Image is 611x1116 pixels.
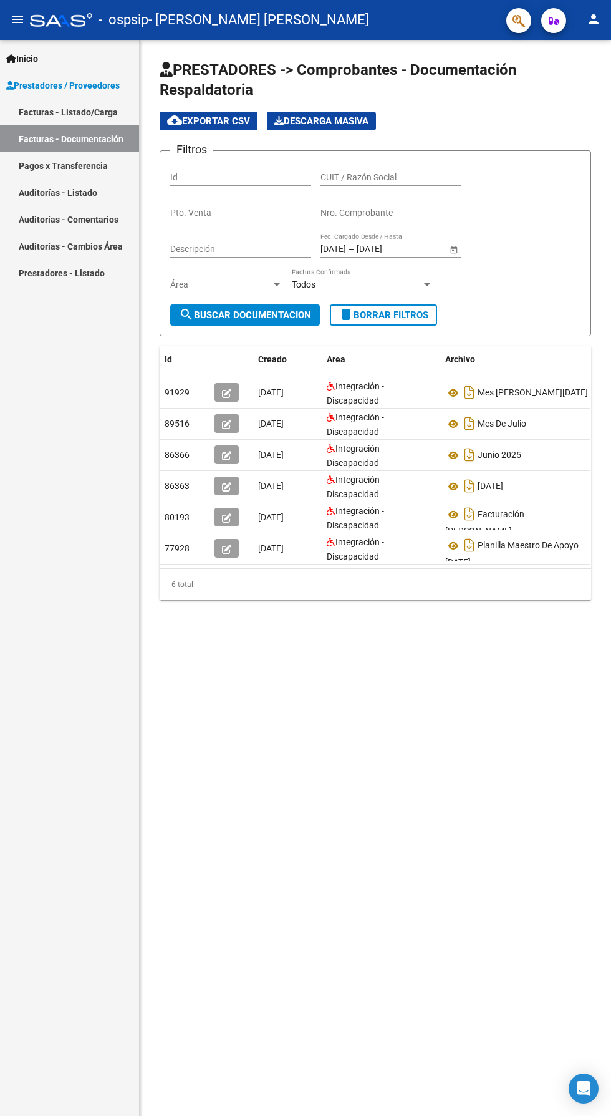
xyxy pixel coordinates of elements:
[258,543,284,553] span: [DATE]
[165,450,190,460] span: 86366
[258,512,284,522] span: [DATE]
[461,504,478,524] i: Descargar documento
[327,506,384,530] span: Integración - Discapacidad
[327,537,384,561] span: Integración - Discapacidad
[253,346,322,373] datatable-header-cell: Creado
[461,382,478,402] i: Descargar documento
[478,388,588,398] span: Mes [PERSON_NAME][DATE]
[165,354,172,364] span: Id
[327,412,384,437] span: Integración - Discapacidad
[165,481,190,491] span: 86363
[258,354,287,364] span: Creado
[170,141,213,158] h3: Filtros
[267,112,376,130] button: Descarga Masiva
[10,12,25,27] mat-icon: menu
[461,414,478,434] i: Descargar documento
[165,419,190,429] span: 89516
[267,112,376,130] app-download-masive: Descarga masiva de comprobantes (adjuntos)
[461,476,478,496] i: Descargar documento
[322,346,440,373] datatable-header-cell: Area
[349,244,354,255] span: –
[165,387,190,397] span: 91929
[478,419,526,429] span: Mes De Julio
[330,304,437,326] button: Borrar Filtros
[165,512,190,522] span: 80193
[6,79,120,92] span: Prestadores / Proveedores
[160,112,257,130] button: Exportar CSV
[339,307,354,322] mat-icon: delete
[165,543,190,553] span: 77928
[445,510,524,536] span: Facturación [PERSON_NAME]
[327,444,384,468] span: Integración - Discapacidad
[258,419,284,429] span: [DATE]
[461,535,478,555] i: Descargar documento
[447,243,460,256] button: Open calendar
[167,113,182,128] mat-icon: cloud_download
[258,387,284,397] span: [DATE]
[357,244,418,255] input: Fecha fin
[179,309,311,321] span: Buscar Documentacion
[160,569,591,600] div: 6 total
[320,244,346,255] input: Fecha inicio
[179,307,194,322] mat-icon: search
[258,481,284,491] span: [DATE]
[292,279,315,289] span: Todos
[170,279,271,290] span: Área
[148,6,369,34] span: - [PERSON_NAME] [PERSON_NAME]
[160,61,516,99] span: PRESTADORES -> Comprobantes - Documentación Respaldatoria
[160,346,209,373] datatable-header-cell: Id
[170,304,320,326] button: Buscar Documentacion
[445,354,475,364] span: Archivo
[327,381,384,405] span: Integración - Discapacidad
[6,52,38,66] span: Inicio
[478,482,503,492] span: [DATE]
[274,115,368,127] span: Descarga Masiva
[339,309,428,321] span: Borrar Filtros
[461,445,478,465] i: Descargar documento
[478,450,521,460] span: Junio 2025
[167,115,250,127] span: Exportar CSV
[258,450,284,460] span: [DATE]
[327,354,345,364] span: Area
[327,475,384,499] span: Integración - Discapacidad
[586,12,601,27] mat-icon: person
[445,541,579,568] span: Planilla Maestro De Apoyo [DATE]
[440,346,596,373] datatable-header-cell: Archivo
[569,1074,599,1104] div: Open Intercom Messenger
[99,6,148,34] span: - ospsip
